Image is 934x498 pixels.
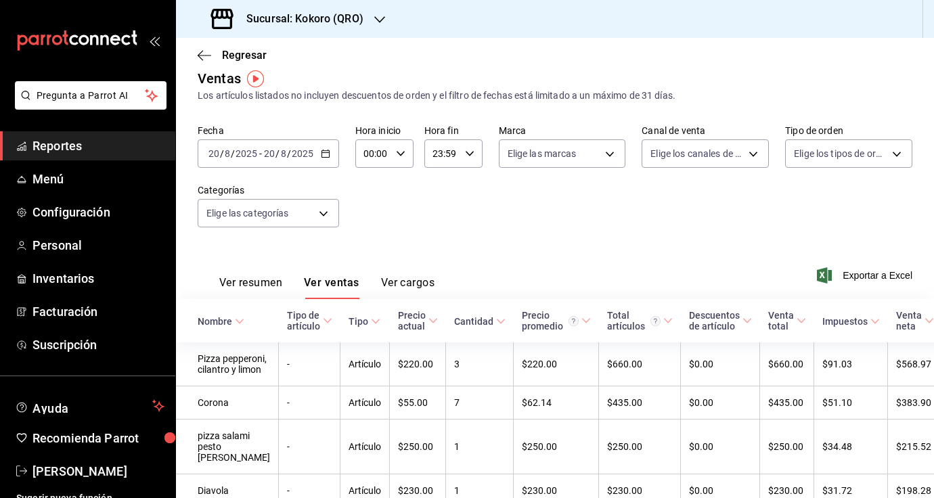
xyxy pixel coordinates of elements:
[198,126,339,135] label: Fecha
[499,126,626,135] label: Marca
[287,148,291,159] span: /
[287,310,320,332] div: Tipo de artículo
[219,276,282,299] button: Ver resumen
[760,342,814,386] td: $660.00
[822,316,880,327] span: Impuestos
[9,98,166,112] a: Pregunta a Parrot AI
[814,420,888,474] td: $34.48
[446,386,514,420] td: 7
[231,148,235,159] span: /
[896,310,934,332] span: Venta neta
[198,185,339,195] label: Categorías
[446,420,514,474] td: 1
[32,269,164,288] span: Inventarios
[650,316,661,326] svg: El total artículos considera cambios de precios en los artículos así como costos adicionales por ...
[220,148,224,159] span: /
[681,386,760,420] td: $0.00
[650,147,744,160] span: Elige los canales de venta
[768,310,794,332] div: Venta total
[390,342,446,386] td: $220.00
[398,310,426,332] div: Precio actual
[279,386,340,420] td: -
[607,310,661,332] div: Total artículos
[340,386,390,420] td: Artículo
[32,236,164,254] span: Personal
[424,126,483,135] label: Hora fin
[522,310,591,332] span: Precio promedio
[291,148,314,159] input: ----
[381,276,435,299] button: Ver cargos
[32,170,164,188] span: Menú
[599,342,681,386] td: $660.00
[287,310,332,332] span: Tipo de artículo
[681,420,760,474] td: $0.00
[235,148,258,159] input: ----
[340,342,390,386] td: Artículo
[785,126,912,135] label: Tipo de orden
[794,147,887,160] span: Elige los tipos de orden
[32,336,164,354] span: Suscripción
[198,49,267,62] button: Regresar
[642,126,769,135] label: Canal de venta
[32,398,147,414] span: Ayuda
[198,316,232,327] div: Nombre
[760,420,814,474] td: $250.00
[198,316,244,327] span: Nombre
[304,276,359,299] button: Ver ventas
[681,342,760,386] td: $0.00
[280,148,287,159] input: --
[206,206,289,220] span: Elige las categorías
[198,68,241,89] div: Ventas
[259,148,262,159] span: -
[37,89,146,103] span: Pregunta a Parrot AI
[236,11,363,27] h3: Sucursal: Kokoro (QRO)
[208,148,220,159] input: --
[390,420,446,474] td: $250.00
[198,89,912,103] div: Los artículos listados no incluyen descuentos de orden y el filtro de fechas está limitado a un m...
[247,70,264,87] img: Tooltip marker
[607,310,673,332] span: Total artículos
[514,386,599,420] td: $62.14
[896,310,922,332] div: Venta neta
[390,386,446,420] td: $55.00
[508,147,577,160] span: Elige las marcas
[760,386,814,420] td: $435.00
[349,316,380,327] span: Tipo
[569,316,579,326] svg: Precio promedio = Total artículos / cantidad
[32,203,164,221] span: Configuración
[599,420,681,474] td: $250.00
[263,148,275,159] input: --
[176,420,279,474] td: pizza salami pesto [PERSON_NAME]
[814,342,888,386] td: $91.03
[222,49,267,62] span: Regresar
[820,267,912,284] button: Exportar a Excel
[275,148,280,159] span: /
[514,342,599,386] td: $220.00
[355,126,414,135] label: Hora inicio
[398,310,438,332] span: Precio actual
[822,316,868,327] div: Impuestos
[514,420,599,474] td: $250.00
[15,81,166,110] button: Pregunta a Parrot AI
[340,420,390,474] td: Artículo
[279,420,340,474] td: -
[446,342,514,386] td: 3
[149,35,160,46] button: open_drawer_menu
[224,148,231,159] input: --
[32,302,164,321] span: Facturación
[689,310,740,332] div: Descuentos de artículo
[176,342,279,386] td: Pizza pepperoni, cilantro y limon
[599,386,681,420] td: $435.00
[32,462,164,480] span: [PERSON_NAME]
[454,316,506,327] span: Cantidad
[176,386,279,420] td: Corona
[279,342,340,386] td: -
[219,276,435,299] div: navigation tabs
[32,137,164,155] span: Reportes
[454,316,493,327] div: Cantidad
[349,316,368,327] div: Tipo
[522,310,579,332] div: Precio promedio
[768,310,806,332] span: Venta total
